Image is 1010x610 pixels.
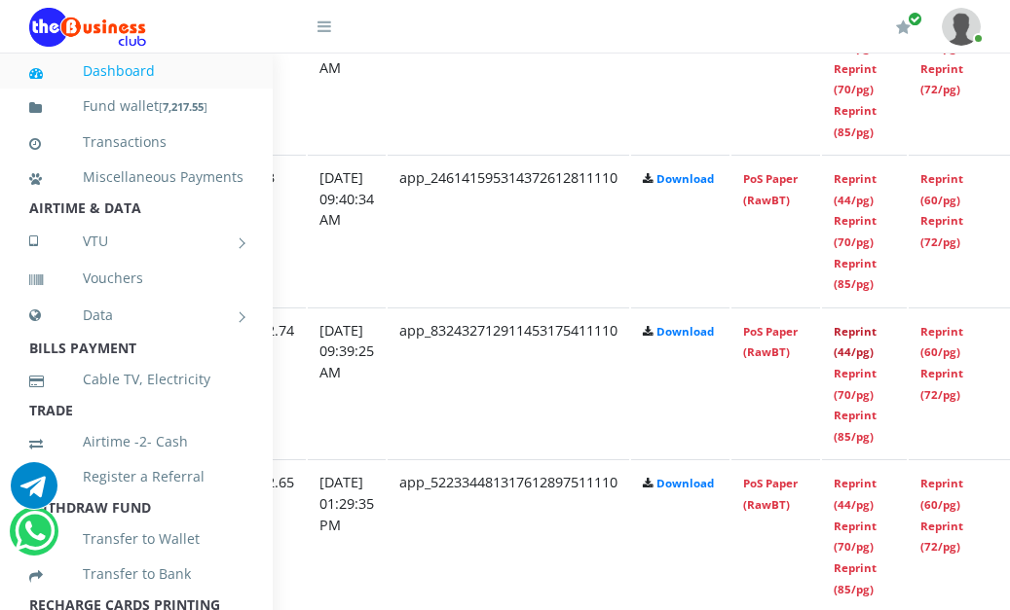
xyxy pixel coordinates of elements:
a: Airtime -2- Cash [29,419,243,464]
img: Logo [29,8,146,47]
a: Reprint (70/pg) [834,61,877,97]
a: Reprint (72/pg) [920,519,963,555]
a: PoS Paper (RawBT) [743,171,798,207]
td: [DATE] 01:29:35 PM [308,459,386,610]
a: Data [29,291,243,340]
td: [DATE] 09:58:45 AM [308,3,386,154]
a: Reprint (85/pg) [834,560,877,596]
td: app_718161598715352224311110 [388,3,629,154]
a: Reprint (70/pg) [834,519,877,555]
a: Reprint (72/pg) [920,213,963,249]
a: Chat for support [11,477,57,509]
a: Register a Referral [29,454,243,499]
a: Reprint (72/pg) [920,366,963,402]
td: [DATE] 09:40:34 AM [308,155,386,305]
i: Renew/Upgrade Subscription [896,19,911,35]
a: Fund wallet[7,217.55] [29,84,243,129]
a: Reprint (60/pg) [920,476,963,512]
a: Download [656,476,714,490]
a: Miscellaneous Payments [29,155,243,199]
a: VTU [29,217,243,266]
td: [DATE] 09:39:25 AM [308,307,386,458]
a: Chat for support [15,522,55,555]
span: Renew/Upgrade Subscription [908,12,922,26]
td: app_832432712911453175411110 [388,307,629,458]
a: PoS Paper (RawBT) [743,324,798,360]
a: Download [656,324,714,339]
a: Vouchers [29,256,243,301]
a: Transactions [29,120,243,164]
a: Reprint (44/pg) [834,171,877,207]
img: User [942,8,981,46]
a: Transfer to Wallet [29,517,243,561]
a: Reprint (85/pg) [834,103,877,139]
a: Reprint (72/pg) [920,61,963,97]
a: Reprint (70/pg) [834,366,877,402]
a: Reprint (44/pg) [834,476,877,512]
a: Reprint (85/pg) [834,408,877,444]
td: app_246141595314372612811110 [388,155,629,305]
a: Reprint (70/pg) [834,213,877,249]
a: Reprint (44/pg) [834,324,877,360]
a: Reprint (85/pg) [834,256,877,292]
td: app_522334481317612897511110 [388,459,629,610]
a: Cable TV, Electricity [29,357,243,402]
small: [ ] [159,99,207,114]
a: Transfer to Bank [29,552,243,596]
a: Reprint (60/pg) [920,171,963,207]
a: Reprint (60/pg) [920,324,963,360]
a: Download [656,171,714,186]
a: Dashboard [29,49,243,93]
a: PoS Paper (RawBT) [743,476,798,512]
b: 7,217.55 [163,99,204,114]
